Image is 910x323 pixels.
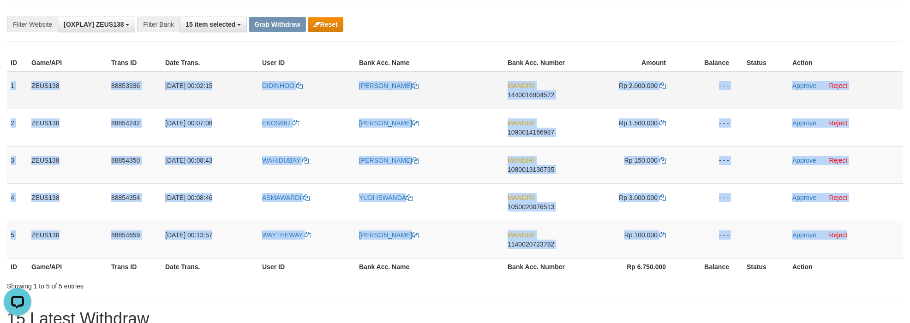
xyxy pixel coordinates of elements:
[585,258,680,275] th: Rp 6.750.000
[508,203,554,211] span: Copy 1050020076513 to clipboard
[619,194,658,201] span: Rp 3.000.000
[165,157,212,164] span: [DATE] 00:08:43
[508,194,535,201] span: MANDIRI
[308,17,343,32] button: Reset
[108,54,162,71] th: Trans ID
[28,71,108,109] td: ZEUS138
[262,157,300,164] span: WAHIDUBAY
[659,194,666,201] a: Copy 3000000 to clipboard
[262,231,303,239] span: WAYTHEWAY
[792,82,816,89] a: Approve
[165,231,212,239] span: [DATE] 00:13:57
[508,119,535,127] span: MANDIRI
[829,231,847,239] a: Reject
[359,82,419,89] a: [PERSON_NAME]
[7,258,28,275] th: ID
[680,221,743,258] td: - - -
[180,17,247,32] button: 15 item selected
[162,54,258,71] th: Date Trans.
[659,119,666,127] a: Copy 1500000 to clipboard
[680,146,743,183] td: - - -
[7,71,28,109] td: 1
[619,119,658,127] span: Rp 1.500.000
[829,119,847,127] a: Reject
[111,157,140,164] span: 88854350
[508,91,554,99] span: Copy 1440016904572 to clipboard
[585,54,680,71] th: Amount
[508,231,535,239] span: MANDIRI
[624,231,658,239] span: Rp 100.000
[355,54,504,71] th: Bank Acc. Name
[680,258,743,275] th: Balance
[258,54,355,71] th: User ID
[792,194,816,201] a: Approve
[186,21,235,28] span: 15 item selected
[108,258,162,275] th: Trans ID
[680,183,743,221] td: - - -
[28,221,108,258] td: ZEUS138
[508,166,554,173] span: Copy 1080013136735 to clipboard
[508,129,554,136] span: Copy 1090014166987 to clipboard
[680,109,743,146] td: - - -
[7,183,28,221] td: 4
[111,82,140,89] span: 88853936
[792,119,816,127] a: Approve
[28,146,108,183] td: ZEUS138
[829,157,847,164] a: Reject
[262,157,309,164] a: WAHIDUBAY
[262,194,310,201] a: ASMAWARDI
[508,157,535,164] span: MANDIRI
[7,109,28,146] td: 2
[659,231,666,239] a: Copy 100000 to clipboard
[7,54,28,71] th: ID
[28,109,108,146] td: ZEUS138
[7,146,28,183] td: 3
[28,54,108,71] th: Game/API
[508,82,535,89] span: MANDIRI
[789,258,903,275] th: Action
[680,54,743,71] th: Balance
[504,258,585,275] th: Bank Acc. Number
[262,82,303,89] a: DIDINHOO
[262,231,311,239] a: WAYTHEWAY
[508,241,554,248] span: Copy 1140020723782 to clipboard
[659,157,666,164] a: Copy 150000 to clipboard
[792,157,816,164] a: Approve
[28,183,108,221] td: ZEUS138
[111,194,140,201] span: 88854354
[624,157,658,164] span: Rp 150.000
[7,221,28,258] td: 5
[262,119,299,127] a: EKOS667
[262,82,294,89] span: DIDINHOO
[4,4,31,31] button: Open LiveChat chat widget
[165,119,212,127] span: [DATE] 00:07:08
[162,258,258,275] th: Date Trans.
[7,17,58,32] div: Filter Website
[359,119,419,127] a: [PERSON_NAME]
[111,231,140,239] span: 88854659
[28,258,108,275] th: Game/API
[829,194,847,201] a: Reject
[165,194,212,201] span: [DATE] 00:08:46
[58,17,135,32] button: [OXPLAY] ZEUS138
[258,258,355,275] th: User ID
[743,258,789,275] th: Status
[680,71,743,109] td: - - -
[64,21,124,28] span: [OXPLAY] ZEUS138
[249,17,305,32] button: Grab Withdraw
[137,17,180,32] div: Filter Bank
[619,82,658,89] span: Rp 2.000.000
[792,231,816,239] a: Approve
[504,54,585,71] th: Bank Acc. Number
[359,157,419,164] a: [PERSON_NAME]
[743,54,789,71] th: Status
[355,258,504,275] th: Bank Acc. Name
[359,194,413,201] a: YUDI ISWANDA
[789,54,903,71] th: Action
[262,194,301,201] span: ASMAWARDI
[359,231,419,239] a: [PERSON_NAME]
[262,119,291,127] span: EKOS667
[165,82,212,89] span: [DATE] 00:02:15
[829,82,847,89] a: Reject
[7,278,372,291] div: Showing 1 to 5 of 5 entries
